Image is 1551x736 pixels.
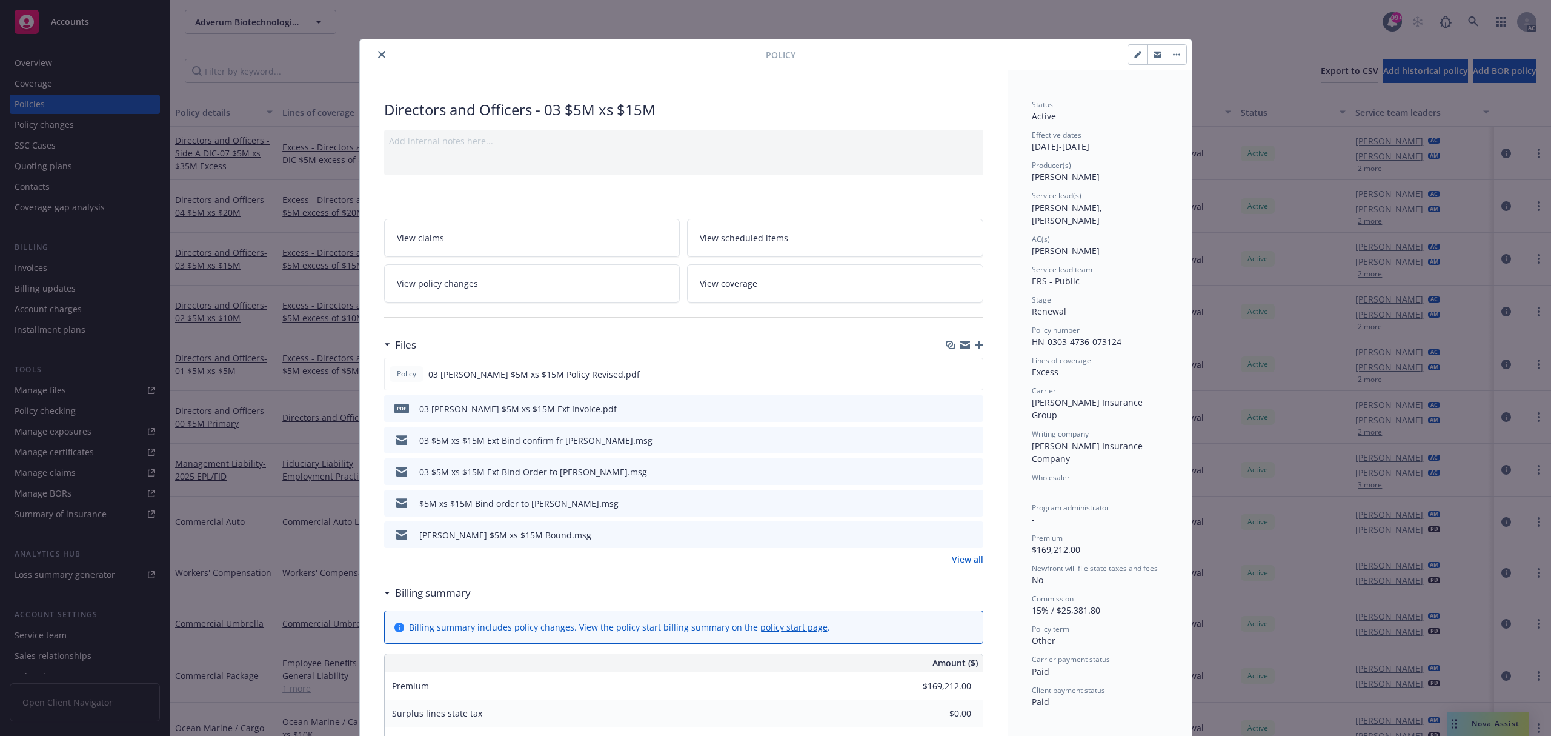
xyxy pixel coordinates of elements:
[419,403,617,415] div: 03 [PERSON_NAME] $5M xs $15M Ext Invoice.pdf
[1032,275,1080,287] span: ERS - Public
[1032,654,1110,664] span: Carrier payment status
[968,403,978,415] button: preview file
[700,277,757,290] span: View coverage
[1032,336,1121,347] span: HN-0303-4736-073124
[392,708,482,719] span: Surplus lines state tax
[1032,366,1167,378] div: Excess
[389,135,978,147] div: Add internal notes here...
[687,219,983,257] a: View scheduled items
[1032,160,1071,170] span: Producer(s)
[1032,429,1089,439] span: Writing company
[1032,130,1081,140] span: Effective dates
[968,529,978,541] button: preview file
[1032,202,1104,226] span: [PERSON_NAME], [PERSON_NAME]
[1032,130,1167,153] div: [DATE] - [DATE]
[1032,563,1158,574] span: Newfront will file state taxes and fees
[392,680,429,692] span: Premium
[1032,594,1074,604] span: Commission
[397,277,478,290] span: View policy changes
[1032,306,1066,317] span: Renewal
[968,466,978,478] button: preview file
[1032,472,1070,483] span: Wholesaler
[948,529,958,541] button: download file
[1032,325,1080,335] span: Policy number
[384,219,680,257] a: View claims
[948,497,958,510] button: download file
[1032,685,1105,695] span: Client payment status
[700,232,788,244] span: View scheduled items
[687,264,983,303] a: View coverage
[1032,666,1049,677] span: Paid
[384,264,680,303] a: View policy changes
[384,99,983,120] div: Directors and Officers - 03 $5M xs $15M
[419,529,591,541] div: [PERSON_NAME] $5M xs $15M Bound.msg
[1032,110,1056,122] span: Active
[1032,514,1035,525] span: -
[374,47,389,62] button: close
[932,657,978,669] span: Amount ($)
[419,497,619,510] div: $5M xs $15M Bind order to [PERSON_NAME].msg
[384,337,416,353] div: Files
[419,466,647,478] div: 03 $5M xs $15M Ext Bind Order to [PERSON_NAME].msg
[1032,234,1050,244] span: AC(s)
[409,621,830,634] div: Billing summary includes policy changes. View the policy start billing summary on the .
[395,337,416,353] h3: Files
[760,621,828,633] a: policy start page
[394,404,409,413] span: pdf
[968,497,978,510] button: preview file
[394,369,419,380] span: Policy
[395,585,471,601] h3: Billing summary
[419,434,653,447] div: 03 $5M xs $15M Ext Bind confirm fr [PERSON_NAME].msg
[1032,295,1051,305] span: Stage
[900,677,978,695] input: 0.00
[384,585,471,601] div: Billing summary
[1032,544,1080,555] span: $169,212.00
[428,368,640,381] span: 03 [PERSON_NAME] $5M xs $15M Policy Revised.pdf
[967,368,978,381] button: preview file
[1032,483,1035,495] span: -
[766,49,795,61] span: Policy
[952,553,983,566] a: View all
[1032,99,1053,110] span: Status
[1032,386,1056,396] span: Carrier
[1032,604,1100,616] span: 15% / $25,381.80
[1032,264,1092,275] span: Service lead team
[1032,533,1063,543] span: Premium
[1032,503,1109,513] span: Program administrator
[1032,624,1069,634] span: Policy term
[397,232,444,244] span: View claims
[1032,696,1049,708] span: Paid
[1032,171,1100,182] span: [PERSON_NAME]
[1032,355,1091,366] span: Lines of coverage
[948,368,957,381] button: download file
[1032,635,1055,646] span: Other
[1032,440,1145,464] span: [PERSON_NAME] Insurance Company
[948,466,958,478] button: download file
[948,434,958,447] button: download file
[1032,190,1081,201] span: Service lead(s)
[1032,396,1145,421] span: [PERSON_NAME] Insurance Group
[968,434,978,447] button: preview file
[948,403,958,415] button: download file
[900,704,978,723] input: 0.00
[1032,245,1100,256] span: [PERSON_NAME]
[1032,574,1043,586] span: No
